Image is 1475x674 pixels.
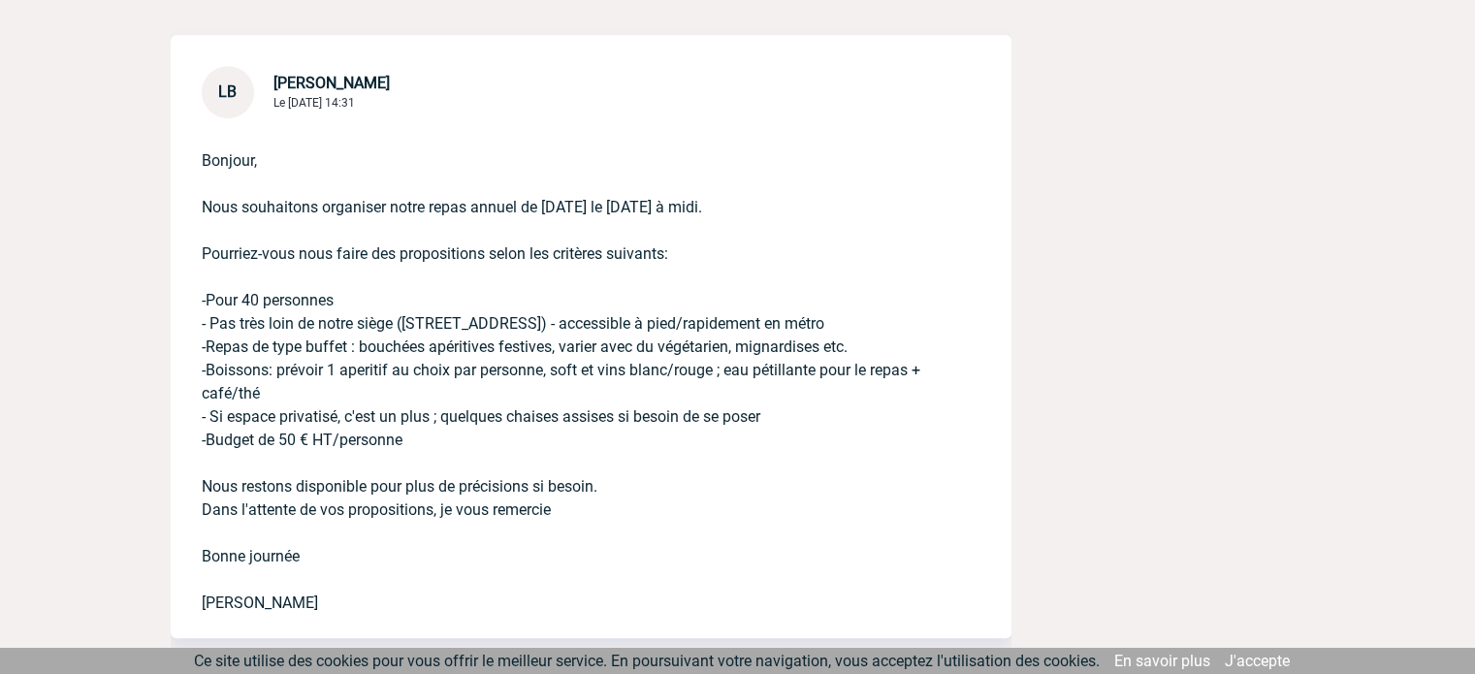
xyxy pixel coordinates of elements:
[1114,652,1210,670] a: En savoir plus
[218,82,237,101] span: LB
[273,74,390,92] span: [PERSON_NAME]
[202,118,926,615] p: Bonjour, Nous souhaitons organiser notre repas annuel de [DATE] le [DATE] à midi. Pourriez-vous n...
[194,652,1100,670] span: Ce site utilise des cookies pour vous offrir le meilleur service. En poursuivant votre navigation...
[1225,652,1290,670] a: J'accepte
[273,96,355,110] span: Le [DATE] 14:31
